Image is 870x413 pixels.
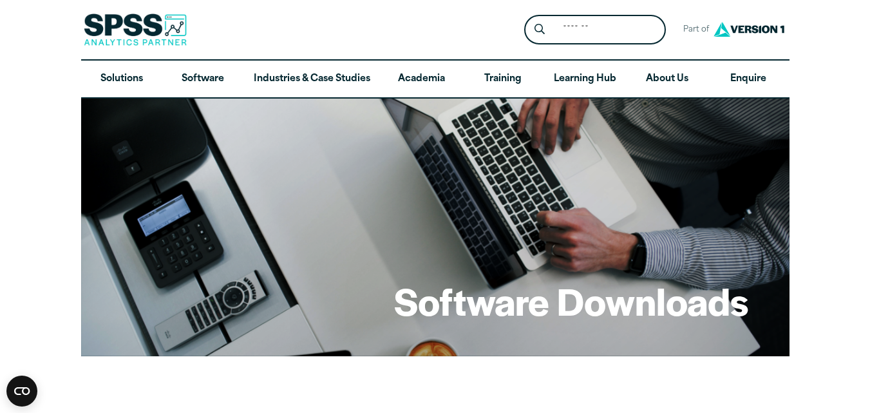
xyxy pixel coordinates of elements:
a: Solutions [81,61,162,98]
img: SPSS Analytics Partner [84,14,187,46]
svg: Search magnifying glass icon [534,24,545,35]
button: Search magnifying glass icon [527,18,551,42]
a: About Us [627,61,708,98]
a: Industries & Case Studies [243,61,381,98]
h1: Software Downloads [394,276,748,326]
a: Enquire [708,61,789,98]
a: Learning Hub [544,61,627,98]
img: Version1 Logo [710,17,788,41]
a: Academia [381,61,462,98]
a: Software [162,61,243,98]
a: Training [462,61,543,98]
button: Open CMP widget [6,376,37,407]
nav: Desktop version of site main menu [81,61,790,98]
form: Site Header Search Form [524,15,666,45]
span: Part of [676,21,710,39]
